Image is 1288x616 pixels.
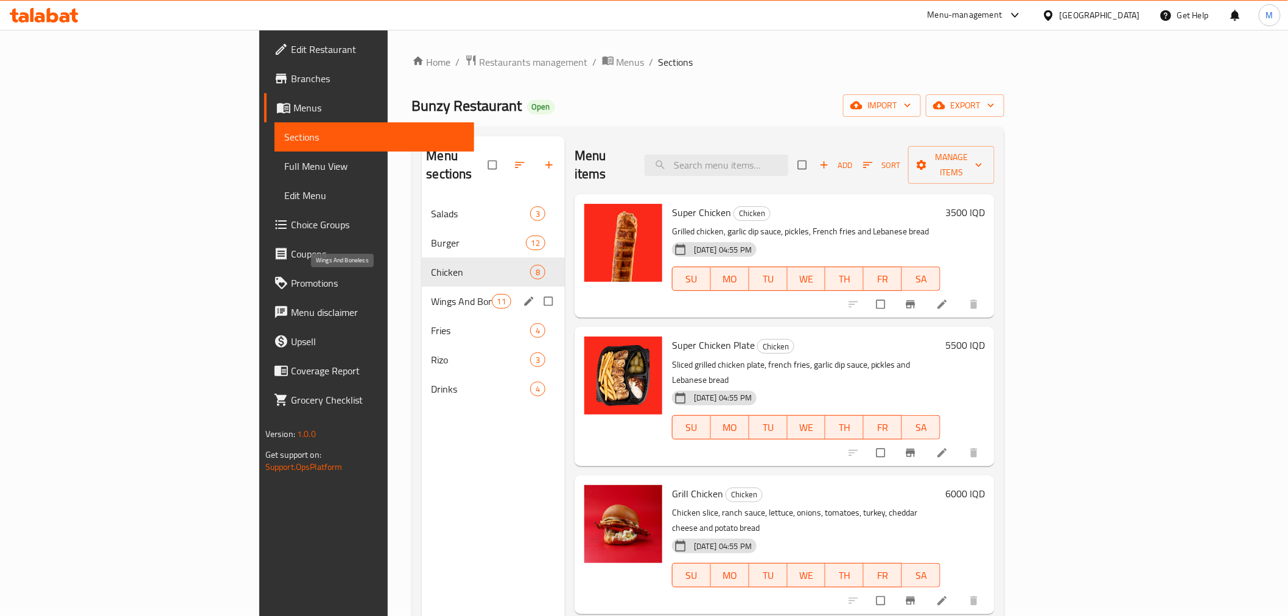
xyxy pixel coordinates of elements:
span: 3 [531,354,545,366]
span: SU [677,270,706,288]
button: SA [902,415,940,439]
div: Chicken [432,265,530,279]
span: WE [793,419,821,436]
img: Super Chicken [584,204,662,282]
div: [GEOGRAPHIC_DATA] [1060,9,1140,22]
button: edit [521,293,539,309]
span: TU [754,270,783,288]
span: Edit Restaurant [291,42,464,57]
p: Chicken slice, ranch sauce, lettuce, onions, tomatoes, turkey, cheddar cheese and potato bread [672,505,940,536]
span: SA [907,419,936,436]
button: TH [825,415,864,439]
div: Burger12 [422,228,565,257]
img: Super Chicken Plate [584,337,662,415]
span: Menus [617,55,645,69]
span: TU [754,567,783,584]
span: Edit Menu [284,188,464,203]
span: Menu disclaimer [291,305,464,320]
span: Branches [291,71,464,86]
button: Branch-specific-item [897,587,926,614]
nav: breadcrumb [412,54,1005,70]
button: TH [825,267,864,291]
span: TH [830,419,859,436]
span: TU [754,419,783,436]
div: Chicken8 [422,257,565,287]
span: FR [869,567,897,584]
a: Edit menu item [936,595,951,607]
div: items [492,294,511,309]
div: items [530,382,545,396]
span: MO [716,567,744,584]
span: [DATE] 04:55 PM [689,244,757,256]
span: Select to update [869,589,895,612]
button: WE [788,563,826,587]
span: 1.0.0 [297,426,316,442]
span: Open [527,102,555,112]
button: Branch-specific-item [897,439,926,466]
a: Full Menu View [275,152,474,181]
button: FR [864,563,902,587]
div: Rizo3 [422,345,565,374]
span: export [936,98,995,113]
span: Coverage Report [291,363,464,378]
a: Sections [275,122,474,152]
button: MO [711,267,749,291]
button: SA [902,563,940,587]
button: MO [711,415,749,439]
span: TH [830,567,859,584]
span: Chicken [726,488,762,502]
span: WE [793,270,821,288]
a: Promotions [264,268,474,298]
div: Chicken [733,206,771,221]
span: Select to update [869,441,895,464]
span: MO [716,270,744,288]
div: Menu-management [928,8,1003,23]
span: [DATE] 04:55 PM [689,392,757,404]
div: items [526,236,545,250]
h2: Menu items [575,147,630,183]
button: delete [961,587,990,614]
span: Rizo [432,352,530,367]
a: Support.OpsPlatform [265,459,343,475]
div: items [530,206,545,221]
span: Fries [432,323,530,338]
h6: 3500 IQD [945,204,985,221]
a: Grocery Checklist [264,385,474,415]
button: SU [672,267,711,291]
span: Chicken [734,206,770,220]
a: Choice Groups [264,210,474,239]
span: Restaurants management [480,55,588,69]
span: Burger [432,236,526,250]
button: delete [961,439,990,466]
span: Version: [265,426,295,442]
a: Restaurants management [465,54,588,70]
button: Branch-specific-item [897,291,926,318]
button: TU [749,267,788,291]
span: Chicken [758,340,794,354]
button: Sort [860,156,903,175]
span: Select section [791,153,816,177]
span: Sort items [855,156,908,175]
h6: 6000 IQD [945,485,985,502]
div: items [530,352,545,367]
div: Open [527,100,555,114]
span: SA [907,567,936,584]
h6: 5500 IQD [945,337,985,354]
a: Menu disclaimer [264,298,474,327]
button: MO [711,563,749,587]
button: TU [749,415,788,439]
button: SA [902,267,940,291]
a: Menus [602,54,645,70]
div: Drinks4 [422,374,565,404]
span: Coupons [291,247,464,261]
span: Bunzy Restaurant [412,92,522,119]
span: Grill Chicken [672,485,723,503]
p: Sliced grilled chicken plate, french fries, garlic dip sauce, pickles and Lebanese bread [672,357,940,388]
span: Sections [284,130,464,144]
button: Manage items [908,146,995,184]
span: 3 [531,208,545,220]
a: Coverage Report [264,356,474,385]
div: Fries4 [422,316,565,345]
span: Sort [863,158,900,172]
